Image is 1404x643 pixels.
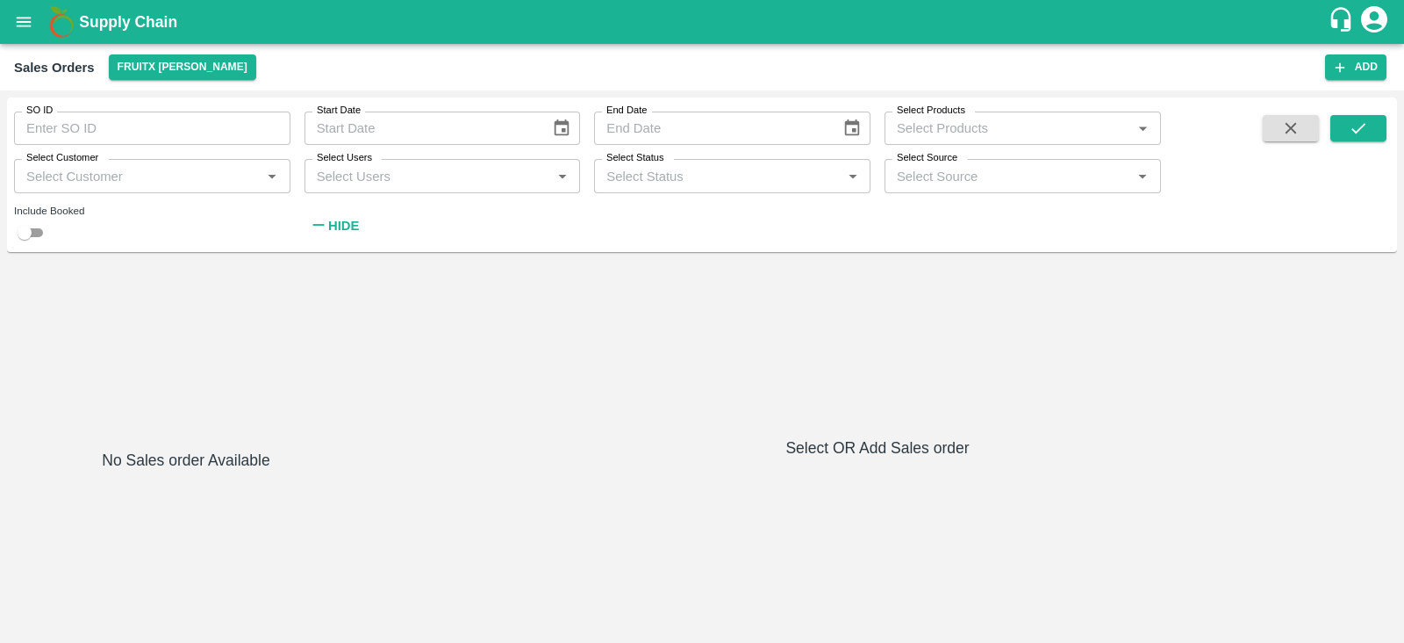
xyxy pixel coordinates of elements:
input: Enter SO ID [14,112,290,145]
input: Select Source [890,164,1127,187]
label: SO ID [26,104,53,118]
button: Choose date [835,112,869,145]
img: logo [44,4,79,40]
strong: Hide [328,219,359,233]
button: Choose date [545,112,578,145]
div: customer-support [1328,6,1358,38]
input: Select Products [890,117,1127,140]
label: Start Date [317,104,361,118]
input: Start Date [304,112,538,145]
label: Select Products [897,104,965,118]
button: Hide [304,211,364,241]
button: Open [842,165,864,188]
button: Open [1131,165,1154,188]
b: Supply Chain [79,13,177,31]
button: Add [1325,54,1386,80]
button: Select DC [109,54,256,80]
h6: Select OR Add Sales order [365,436,1390,460]
button: open drawer [4,2,44,42]
input: Select Customer [19,164,256,187]
label: End Date [606,104,647,118]
label: Select Customer [26,151,98,165]
label: Select Users [317,151,372,165]
div: account of current user [1358,4,1390,40]
button: Open [1131,117,1154,140]
input: Select Users [310,164,547,187]
input: End Date [594,112,827,145]
input: Select Status [599,164,836,187]
label: Select Source [897,151,957,165]
div: Sales Orders [14,56,95,79]
label: Select Status [606,151,664,165]
button: Open [551,165,574,188]
a: Supply Chain [79,10,1328,34]
button: Open [261,165,283,188]
div: Include Booked [14,203,290,219]
h6: No Sales order Available [102,448,269,629]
